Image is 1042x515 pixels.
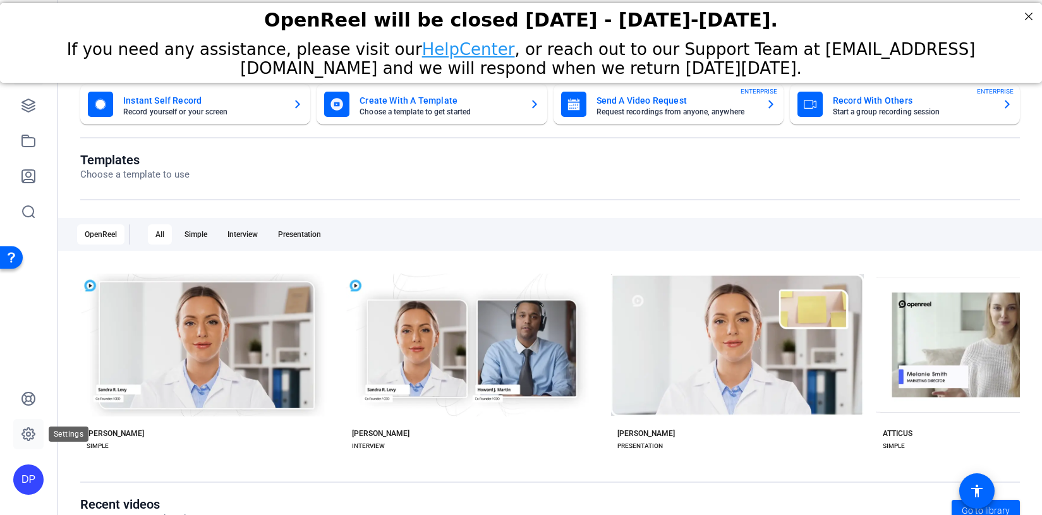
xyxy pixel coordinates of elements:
[617,441,663,451] div: PRESENTATION
[554,84,784,124] button: Send A Video RequestRequest recordings from anyone, anywhereENTERPRISE
[80,167,190,182] p: Choose a template to use
[148,224,172,245] div: All
[80,152,190,167] h1: Templates
[617,428,675,439] div: [PERSON_NAME]
[352,441,385,451] div: INTERVIEW
[13,464,44,495] div: DP
[123,93,282,108] mat-card-title: Instant Self Record
[270,224,329,245] div: Presentation
[16,6,1026,28] div: OpenReel will be closed [DATE] - [DATE]-[DATE].
[80,497,202,512] h1: Recent videos
[790,84,1020,124] button: Record With OthersStart a group recording sessionENTERPRISE
[77,224,124,245] div: OpenReel
[123,108,282,116] mat-card-subtitle: Record yourself or your screen
[833,108,992,116] mat-card-subtitle: Start a group recording session
[597,108,756,116] mat-card-subtitle: Request recordings from anyone, anywhere
[833,93,992,108] mat-card-title: Record With Others
[422,37,515,56] a: HelpCenter
[360,93,519,108] mat-card-title: Create With A Template
[220,224,265,245] div: Interview
[977,87,1014,96] span: ENTERPRISE
[883,441,905,451] div: SIMPLE
[883,428,912,439] div: ATTICUS
[741,87,777,96] span: ENTERPRISE
[969,483,984,499] mat-icon: accessibility
[67,37,976,75] span: If you need any assistance, please visit our , or reach out to our Support Team at [EMAIL_ADDRESS...
[87,441,109,451] div: SIMPLE
[360,108,519,116] mat-card-subtitle: Choose a template to get started
[87,428,144,439] div: [PERSON_NAME]
[352,428,409,439] div: [PERSON_NAME]
[597,93,756,108] mat-card-title: Send A Video Request
[177,224,215,245] div: Simple
[49,427,88,442] div: Settings
[80,84,310,124] button: Instant Self RecordRecord yourself or your screen
[317,84,547,124] button: Create With A TemplateChoose a template to get started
